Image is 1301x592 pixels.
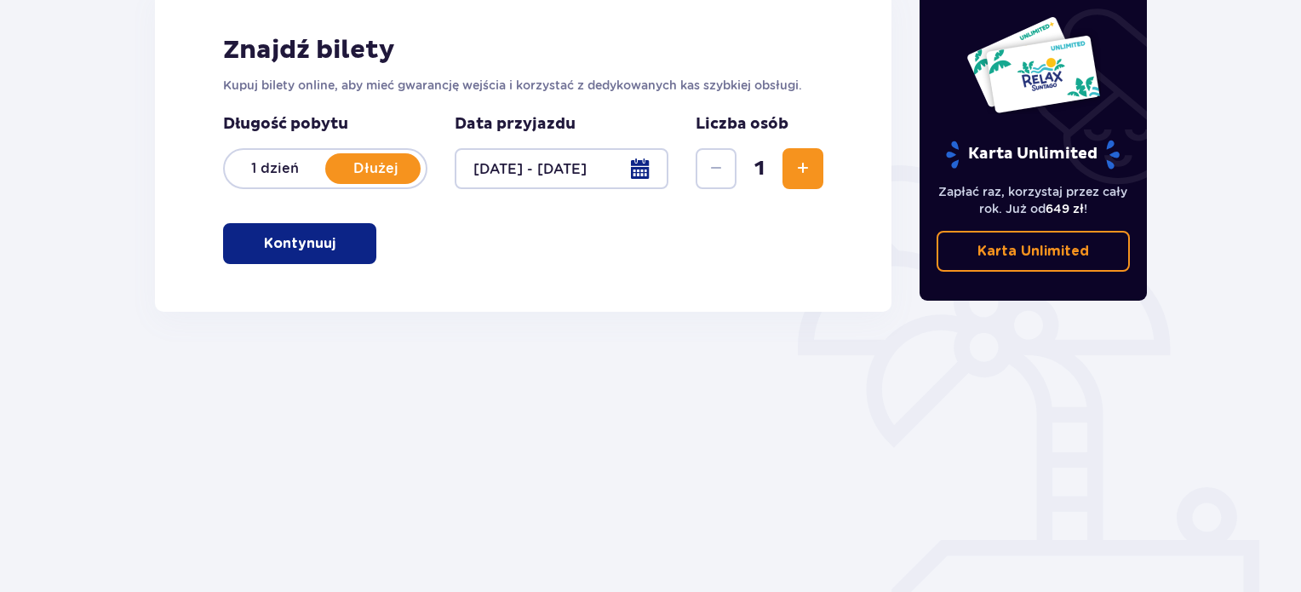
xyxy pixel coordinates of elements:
button: Zwiększ [782,148,823,189]
button: Zmniejsz [696,148,736,189]
a: Karta Unlimited [937,231,1131,272]
p: 1 dzień [225,159,325,178]
p: Kupuj bilety online, aby mieć gwarancję wejścia i korzystać z dedykowanych kas szybkiej obsługi. [223,77,823,94]
p: Zapłać raz, korzystaj przez cały rok. Już od ! [937,183,1131,217]
p: Data przyjazdu [455,114,576,135]
h2: Znajdź bilety [223,34,823,66]
p: Liczba osób [696,114,788,135]
img: Dwie karty całoroczne do Suntago z napisem 'UNLIMITED RELAX', na białym tle z tropikalnymi liśćmi... [966,15,1101,114]
span: 1 [740,156,779,181]
p: Kontynuuj [264,234,335,253]
button: Kontynuuj [223,223,376,264]
p: Karta Unlimited [944,140,1121,170]
p: Długość pobytu [223,114,427,135]
span: 649 zł [1046,202,1084,216]
p: Dłużej [325,159,426,178]
p: Karta Unlimited [977,242,1089,261]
